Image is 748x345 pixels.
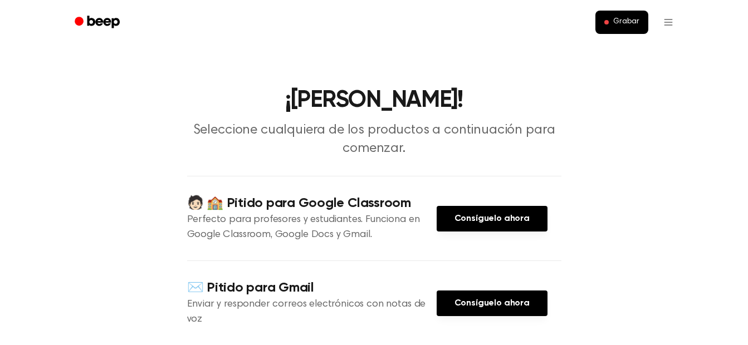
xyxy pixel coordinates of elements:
p: Enviar y responder correos electrónicos con notas de voz [187,297,437,327]
span: Grabar [613,17,639,27]
a: Consíguelo ahora [437,206,547,231]
button: Grabar [595,11,648,34]
a: Consíguelo ahora [437,290,547,316]
h1: ¡[PERSON_NAME]! [89,89,659,112]
button: Abrir menú [655,9,682,36]
h4: ✉️ Pitido para Gmail [187,279,437,297]
p: Perfecto para profesores y estudiantes. Funciona en Google Classroom, Google Docs y Gmail. [187,213,437,243]
h4: 🧑🏻 🏫 Pitido para Google Classroom [187,194,437,213]
a: Pitido [67,12,130,33]
p: Seleccione cualquiera de los productos a continuación para comenzar. [160,121,588,158]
